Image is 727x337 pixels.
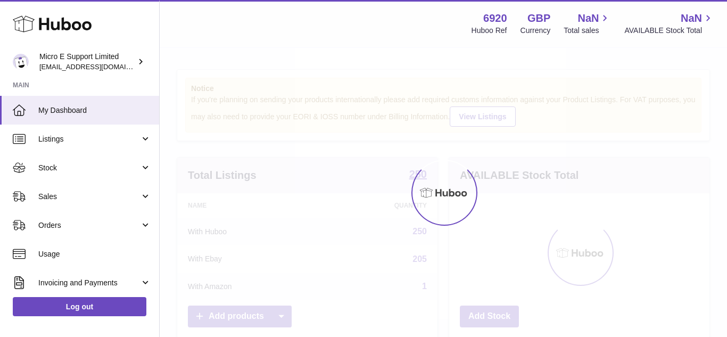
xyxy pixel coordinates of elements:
[521,26,551,36] div: Currency
[39,52,135,72] div: Micro E Support Limited
[527,11,550,26] strong: GBP
[38,134,140,144] span: Listings
[577,11,599,26] span: NaN
[564,26,611,36] span: Total sales
[624,26,714,36] span: AVAILABLE Stock Total
[38,278,140,288] span: Invoicing and Payments
[564,11,611,36] a: NaN Total sales
[38,192,140,202] span: Sales
[38,249,151,259] span: Usage
[483,11,507,26] strong: 6920
[13,54,29,70] img: contact@micropcsupport.com
[38,163,140,173] span: Stock
[681,11,702,26] span: NaN
[38,220,140,231] span: Orders
[624,11,714,36] a: NaN AVAILABLE Stock Total
[13,297,146,316] a: Log out
[39,62,156,71] span: [EMAIL_ADDRESS][DOMAIN_NAME]
[38,105,151,116] span: My Dashboard
[472,26,507,36] div: Huboo Ref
